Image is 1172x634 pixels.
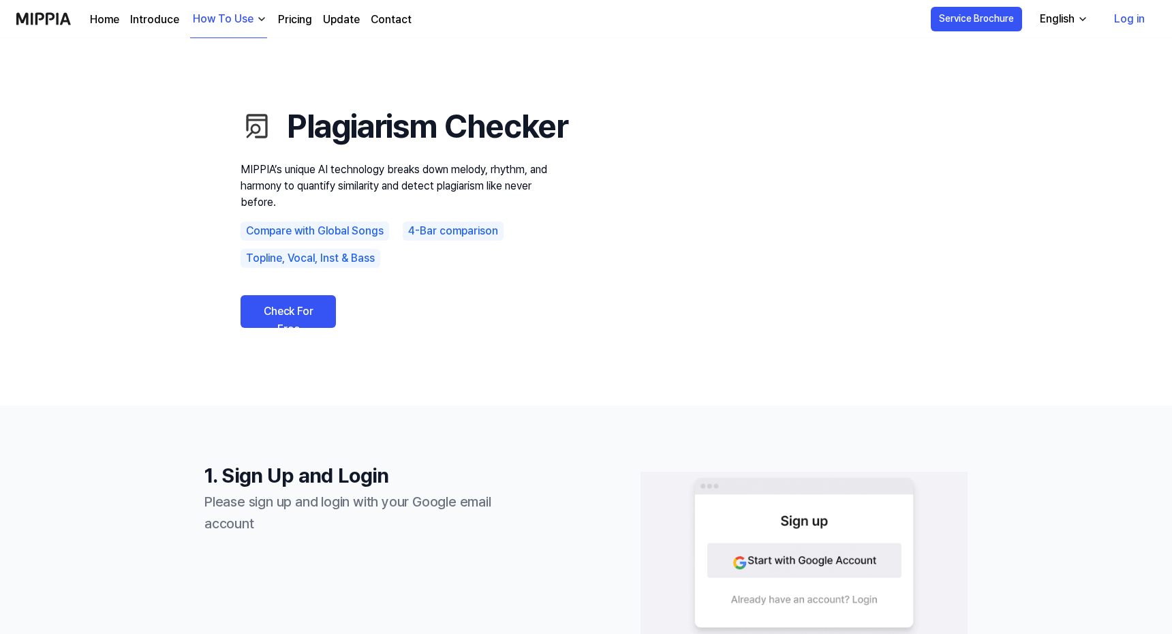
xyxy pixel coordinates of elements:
div: How To Use [190,11,256,27]
div: Compare with Global Songs [241,222,389,241]
button: How To Use [190,1,267,38]
h1: 1. Sign Up and Login [204,460,531,491]
a: Update [323,12,360,28]
div: Topline, Vocal, Inst & Bass [241,249,380,268]
a: Contact [371,12,412,28]
div: 4-Bar comparison [403,222,504,241]
h1: Plagiarism Checker [241,102,568,151]
a: Introduce [130,12,179,28]
div: English [1037,11,1077,27]
button: English [1029,5,1096,33]
div: Please sign up and login with your Google email account [204,491,531,534]
img: down [256,14,267,25]
button: Service Brochure [931,7,1022,31]
a: Check For Free [241,295,336,328]
a: Pricing [278,12,312,28]
a: Home [90,12,119,28]
p: MIPPIA’s unique AI technology breaks down melody, rhythm, and harmony to quantify similarity and ... [241,162,568,211]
